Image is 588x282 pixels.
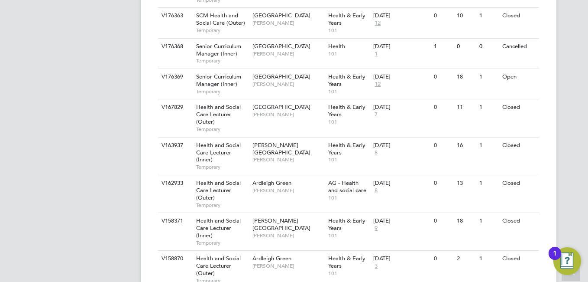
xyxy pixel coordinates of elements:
[500,69,538,85] div: Open
[373,104,430,111] div: [DATE]
[196,126,248,133] span: Temporary
[328,103,365,118] span: Health & Early Years
[500,99,538,115] div: Closed
[432,99,454,115] div: 0
[252,111,324,118] span: [PERSON_NAME]
[432,175,454,191] div: 0
[159,213,190,229] div: V158371
[159,8,190,24] div: V176363
[500,213,538,229] div: Closed
[252,187,324,194] span: [PERSON_NAME]
[196,202,248,209] span: Temporary
[328,179,366,194] span: AG - Health and social care
[432,213,454,229] div: 0
[328,194,369,201] span: 101
[196,57,248,64] span: Temporary
[373,20,382,27] span: 12
[500,39,538,55] div: Cancelled
[455,175,477,191] div: 13
[455,99,477,115] div: 11
[328,270,369,277] span: 101
[196,88,248,95] span: Temporary
[196,12,245,26] span: SCM Health and Social Care (Outer)
[252,262,324,269] span: [PERSON_NAME]
[159,99,190,115] div: V167829
[252,156,324,163] span: [PERSON_NAME]
[373,180,430,187] div: [DATE]
[328,50,369,57] span: 101
[159,175,190,191] div: V162933
[477,213,500,229] div: 1
[373,50,379,58] span: 1
[159,251,190,267] div: V158870
[455,138,477,154] div: 16
[196,217,241,239] span: Health and Social Care Lecturer (Inner)
[196,141,241,164] span: Health and Social Care Lecturer (Inner)
[373,12,430,20] div: [DATE]
[328,217,365,232] span: Health & Early Years
[252,179,291,187] span: Ardleigh Green
[252,232,324,239] span: [PERSON_NAME]
[477,138,500,154] div: 1
[252,81,324,88] span: [PERSON_NAME]
[477,175,500,191] div: 1
[196,179,241,201] span: Health and Social Care Lecturer (Outer)
[252,103,310,111] span: [GEOGRAPHIC_DATA]
[553,247,581,275] button: Open Resource Center, 1 new notification
[252,141,310,156] span: [PERSON_NAME][GEOGRAPHIC_DATA]
[477,39,500,55] div: 0
[477,251,500,267] div: 1
[455,8,477,24] div: 10
[159,138,190,154] div: V163937
[432,8,454,24] div: 0
[328,73,365,88] span: Health & Early Years
[432,138,454,154] div: 0
[328,27,369,34] span: 101
[196,255,241,277] span: Health and Social Care Lecturer (Outer)
[455,39,477,55] div: 0
[196,164,248,171] span: Temporary
[252,255,291,262] span: Ardleigh Green
[477,8,500,24] div: 1
[328,12,365,26] span: Health & Early Years
[373,255,430,262] div: [DATE]
[196,27,248,34] span: Temporary
[373,149,379,157] span: 8
[455,213,477,229] div: 18
[373,43,430,50] div: [DATE]
[373,187,379,194] span: 8
[432,69,454,85] div: 0
[455,69,477,85] div: 18
[159,69,190,85] div: V176369
[196,73,241,88] span: Senior Curriculum Manager (Inner)
[373,81,382,88] span: 12
[373,225,379,232] span: 9
[500,8,538,24] div: Closed
[252,12,310,19] span: [GEOGRAPHIC_DATA]
[432,39,454,55] div: 1
[373,217,430,225] div: [DATE]
[477,99,500,115] div: 1
[252,43,310,50] span: [GEOGRAPHIC_DATA]
[328,118,369,125] span: 101
[196,239,248,246] span: Temporary
[328,43,345,50] span: Health
[477,69,500,85] div: 1
[373,262,379,270] span: 3
[159,39,190,55] div: V176368
[455,251,477,267] div: 2
[252,20,324,26] span: [PERSON_NAME]
[432,251,454,267] div: 0
[373,142,430,149] div: [DATE]
[500,251,538,267] div: Closed
[373,73,430,81] div: [DATE]
[328,232,369,239] span: 101
[373,111,379,118] span: 7
[196,43,241,57] span: Senior Curriculum Manager (Inner)
[252,73,310,80] span: [GEOGRAPHIC_DATA]
[328,156,369,163] span: 101
[328,88,369,95] span: 101
[252,217,310,232] span: [PERSON_NAME][GEOGRAPHIC_DATA]
[252,50,324,57] span: [PERSON_NAME]
[328,255,365,269] span: Health & Early Years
